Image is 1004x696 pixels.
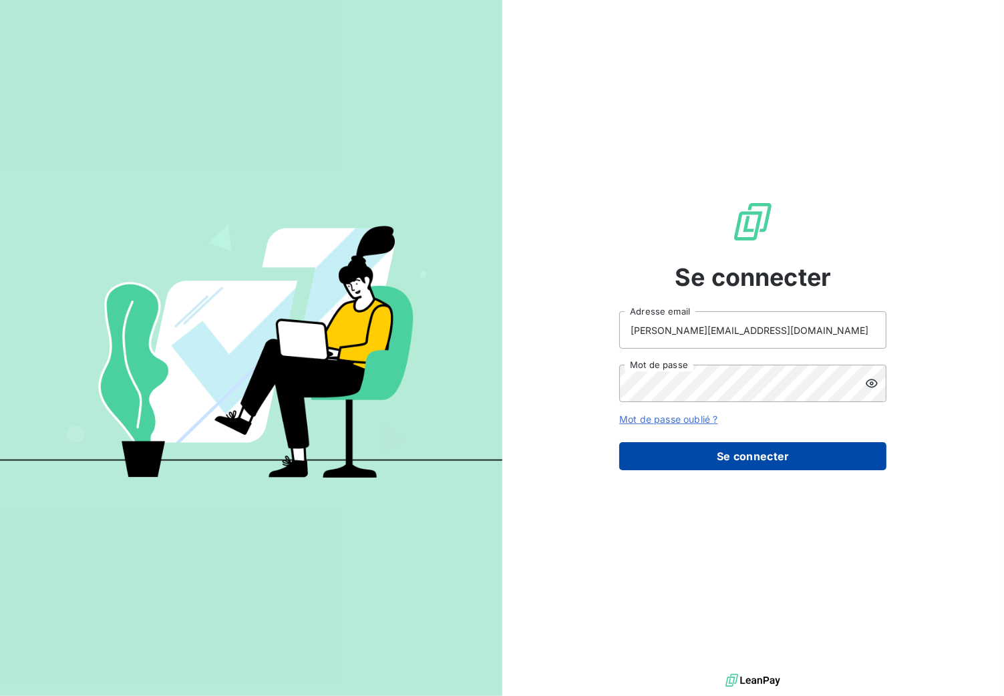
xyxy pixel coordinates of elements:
a: Mot de passe oublié ? [619,413,717,425]
button: Se connecter [619,442,886,470]
input: placeholder [619,311,886,349]
img: Logo LeanPay [731,200,774,243]
span: Se connecter [675,259,831,295]
img: logo [725,671,780,691]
